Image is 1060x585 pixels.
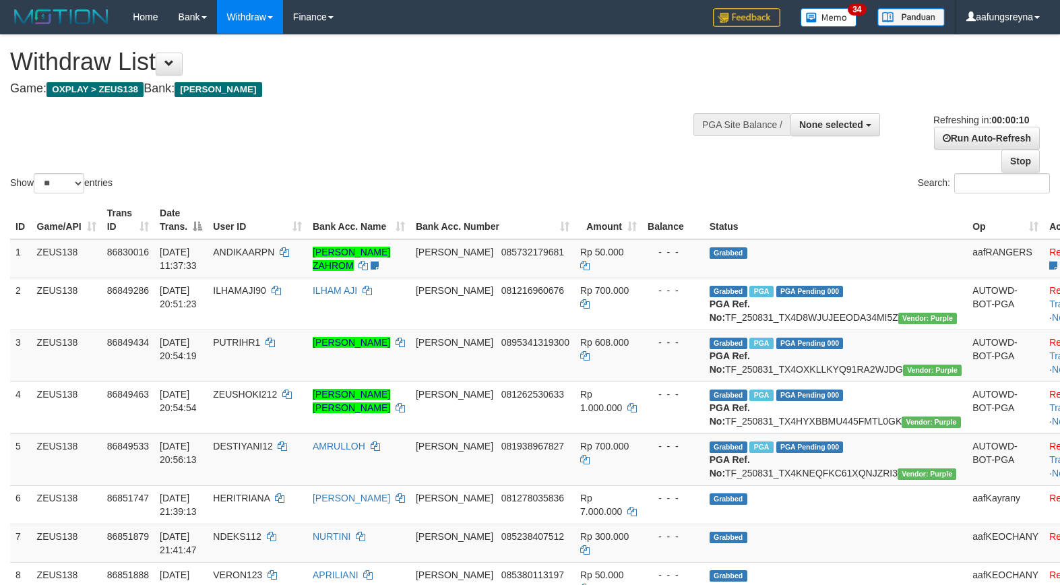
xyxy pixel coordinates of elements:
div: - - - [648,336,699,349]
span: Rp 50.000 [580,247,624,257]
img: Button%20Memo.svg [801,8,857,27]
span: Copy 081278035836 to clipboard [501,493,564,503]
span: ZEUSHOKI212 [213,389,277,400]
span: [PERSON_NAME] [416,493,493,503]
th: Op: activate to sort column ascending [967,201,1044,239]
span: Vendor URL: https://trx4.1velocity.biz [898,313,957,324]
th: Bank Acc. Name: activate to sort column ascending [307,201,410,239]
div: - - - [648,388,699,401]
th: Balance [642,201,704,239]
span: Grabbed [710,532,747,543]
span: Marked by aafRornrotha [749,338,773,349]
span: Grabbed [710,247,747,259]
span: Grabbed [710,338,747,349]
span: None selected [799,119,863,130]
a: Run Auto-Refresh [934,127,1040,150]
span: Rp 300.000 [580,531,629,542]
b: PGA Ref. No: [710,454,750,479]
h1: Withdraw List [10,49,693,75]
span: 86849533 [107,441,149,452]
div: - - - [648,284,699,297]
span: Rp 700.000 [580,441,629,452]
td: ZEUS138 [32,278,102,330]
th: Trans ID: activate to sort column ascending [102,201,154,239]
th: Status [704,201,967,239]
span: 34 [848,3,866,16]
span: PGA Pending [776,390,844,401]
label: Search: [918,173,1050,193]
span: ANDIKAARPN [213,247,274,257]
span: ILHAMAJI90 [213,285,266,296]
td: AUTOWD-BOT-PGA [967,278,1044,330]
span: PGA Pending [776,286,844,297]
a: [PERSON_NAME] [PERSON_NAME] [313,389,390,413]
span: 86851888 [107,569,149,580]
div: - - - [648,568,699,582]
b: PGA Ref. No: [710,299,750,323]
span: Copy 081216960676 to clipboard [501,285,564,296]
a: AMRULLOH [313,441,365,452]
td: TF_250831_TX4HYXBBMU445FMTL0GK [704,381,967,433]
span: [DATE] 11:37:33 [160,247,197,271]
th: Date Trans.: activate to sort column descending [154,201,208,239]
td: ZEUS138 [32,239,102,278]
span: 86851747 [107,493,149,503]
td: 4 [10,381,32,433]
select: Showentries [34,173,84,193]
span: HERITRIANA [213,493,270,503]
span: DESTIYANI12 [213,441,272,452]
input: Search: [954,173,1050,193]
span: Rp 608.000 [580,337,629,348]
span: 86849463 [107,389,149,400]
td: AUTOWD-BOT-PGA [967,381,1044,433]
span: Copy 081262530633 to clipboard [501,389,564,400]
span: Marked by aafRornrotha [749,441,773,453]
button: None selected [790,113,880,136]
span: Vendor URL: https://trx4.1velocity.biz [898,468,956,480]
div: - - - [648,245,699,259]
span: 86849286 [107,285,149,296]
span: [DATE] 20:54:19 [160,337,197,361]
span: [PERSON_NAME] [416,441,493,452]
span: Copy 085732179681 to clipboard [501,247,564,257]
span: Copy 081938967827 to clipboard [501,441,564,452]
span: PGA Pending [776,338,844,349]
span: Grabbed [710,493,747,505]
span: PUTRIHR1 [213,337,260,348]
span: [PERSON_NAME] [416,247,493,257]
td: aafKEOCHANY [967,524,1044,562]
span: Marked by aafRornrotha [749,286,773,297]
span: [PERSON_NAME] [416,285,493,296]
span: [DATE] 21:41:47 [160,531,197,555]
span: NDEKS112 [213,531,261,542]
span: Grabbed [710,286,747,297]
span: Rp 7.000.000 [580,493,622,517]
span: 86849434 [107,337,149,348]
span: Rp 1.000.000 [580,389,622,413]
td: 2 [10,278,32,330]
td: 5 [10,433,32,485]
th: Game/API: activate to sort column ascending [32,201,102,239]
span: 86851879 [107,531,149,542]
span: [DATE] 21:39:13 [160,493,197,517]
div: PGA Site Balance / [693,113,790,136]
td: ZEUS138 [32,330,102,381]
span: Grabbed [710,441,747,453]
a: [PERSON_NAME] [313,493,390,503]
span: PGA Pending [776,441,844,453]
td: aafKayrany [967,485,1044,524]
td: TF_250831_TX4OXKLLKYQ91RA2WJDG [704,330,967,381]
span: [DATE] 20:51:23 [160,285,197,309]
img: MOTION_logo.png [10,7,113,27]
td: 7 [10,524,32,562]
td: TF_250831_TX4D8WJUJEEODA34MI5Z [704,278,967,330]
th: Amount: activate to sort column ascending [575,201,642,239]
td: aafRANGERS [967,239,1044,278]
span: [PERSON_NAME] [416,531,493,542]
img: panduan.png [877,8,945,26]
td: TF_250831_TX4KNEQFKC61XQNJZRI3 [704,433,967,485]
span: [PERSON_NAME] [416,569,493,580]
span: Rp 50.000 [580,569,624,580]
th: Bank Acc. Number: activate to sort column ascending [410,201,575,239]
a: ILHAM AJI [313,285,357,296]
